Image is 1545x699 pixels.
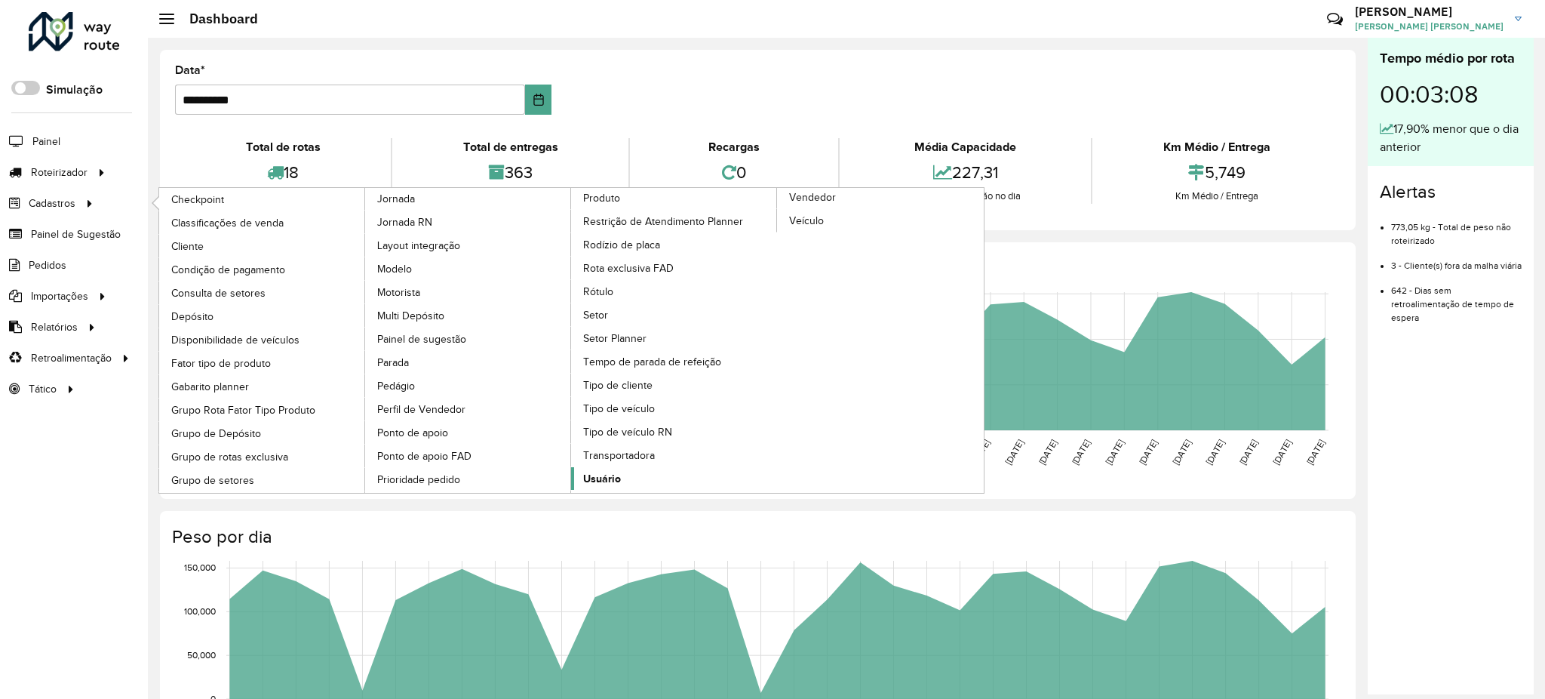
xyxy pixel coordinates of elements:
span: Modelo [377,261,412,277]
h3: [PERSON_NAME] [1355,5,1504,19]
span: Rótulo [583,284,613,300]
div: Média Capacidade [843,138,1087,156]
span: Grupo de setores [171,473,254,488]
a: Ponto de apoio FAD [365,445,572,467]
span: Classificações de venda [171,215,284,231]
label: Data [175,61,205,79]
span: Multi Depósito [377,308,444,324]
span: Importações [31,288,88,304]
text: 50,000 [187,650,216,660]
text: [DATE] [1237,438,1259,467]
span: Usuário [583,471,621,487]
span: Parada [377,355,409,371]
span: Pedágio [377,378,415,394]
a: Ponto de apoio [365,421,572,444]
span: Condição de pagamento [171,262,285,278]
span: [PERSON_NAME] [PERSON_NAME] [1355,20,1504,33]
span: Disponibilidade de veículos [171,332,299,348]
span: Grupo Rota Fator Tipo Produto [171,402,315,418]
span: Retroalimentação [31,350,112,366]
span: Tipo de veículo [583,401,655,417]
a: Depósito [159,305,366,328]
a: Cliente [159,235,366,257]
div: Total de entregas [396,138,625,156]
a: Perfil de Vendedor [365,398,572,420]
a: Veículo [777,209,984,232]
span: Jornada [377,191,415,207]
text: [DATE] [1070,438,1092,467]
text: 100,000 [184,607,216,617]
a: Disponibilidade de veículos [159,328,366,351]
div: Recargas [634,138,834,156]
a: Rótulo [571,280,778,303]
span: Restrição de Atendimento Planner [583,214,743,229]
a: Motorista [365,281,572,303]
span: Gabarito planner [171,379,249,395]
a: Tipo de veículo [571,397,778,420]
span: Setor Planner [583,331,647,346]
div: 363 [396,156,625,189]
a: Contato Rápido [1319,3,1351,35]
a: Gabarito planner [159,375,366,398]
div: Total de rotas [179,138,387,156]
text: [DATE] [1171,438,1193,467]
text: [DATE] [1271,438,1293,467]
span: Grupo de Depósito [171,426,261,442]
span: Perfil de Vendedor [377,402,465,417]
a: Jornada RN [365,211,572,233]
span: Grupo de rotas exclusiva [171,449,288,465]
span: Relatórios [31,319,78,335]
span: Ponto de apoio FAD [377,448,471,464]
a: Layout integração [365,234,572,257]
li: 773,05 kg - Total de peso não roteirizado [1391,209,1522,248]
a: Grupo de Depósito [159,422,366,445]
h2: Dashboard [174,11,258,27]
a: Vendedor [571,188,984,493]
span: Pedidos [29,257,66,273]
span: Tipo de cliente [583,377,653,393]
span: Painel de sugestão [377,331,466,347]
text: [DATE] [1304,438,1326,467]
a: Prioridade pedido [365,468,572,491]
span: Veículo [789,213,824,229]
span: Ponto de apoio [377,425,448,441]
button: Choose Date [525,85,551,115]
text: [DATE] [1204,438,1226,467]
li: 3 - Cliente(s) fora da malha viária [1391,248,1522,273]
a: Checkpoint [159,188,366,211]
h4: Peso por dia [172,526,1341,548]
div: 0 [634,156,834,189]
div: 5,749 [1096,156,1337,189]
a: Tipo de cliente [571,374,778,396]
text: [DATE] [1003,438,1025,467]
div: Km Médio / Entrega [1096,138,1337,156]
a: Setor [571,303,778,326]
a: Tempo de parada de refeição [571,350,778,373]
a: Fator tipo de produto [159,352,366,374]
span: Checkpoint [171,192,224,208]
a: Transportadora [571,444,778,467]
text: [DATE] [1137,438,1159,467]
span: Vendedor [789,189,836,205]
a: Parada [365,351,572,374]
span: Tempo de parada de refeição [583,354,721,370]
div: 00:03:08 [1380,69,1522,120]
span: Produto [583,190,620,206]
a: Restrição de Atendimento Planner [571,210,778,232]
span: Cadastros [29,196,75,211]
div: 17,90% menor que o dia anterior [1380,120,1522,156]
text: 150,000 [184,563,216,573]
div: 18 [179,156,387,189]
a: Modelo [365,257,572,280]
span: Consulta de setores [171,285,266,301]
a: Grupo de setores [159,469,366,491]
a: Usuário [571,467,778,490]
a: Condição de pagamento [159,258,366,281]
a: Grupo Rota Fator Tipo Produto [159,399,366,421]
div: 227,31 [843,156,1087,189]
li: 642 - Dias sem retroalimentação de tempo de espera [1391,273,1522,325]
a: Rota exclusiva FAD [571,257,778,279]
a: Pedágio [365,374,572,397]
a: Painel de sugestão [365,328,572,350]
h4: Alertas [1380,181,1522,203]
